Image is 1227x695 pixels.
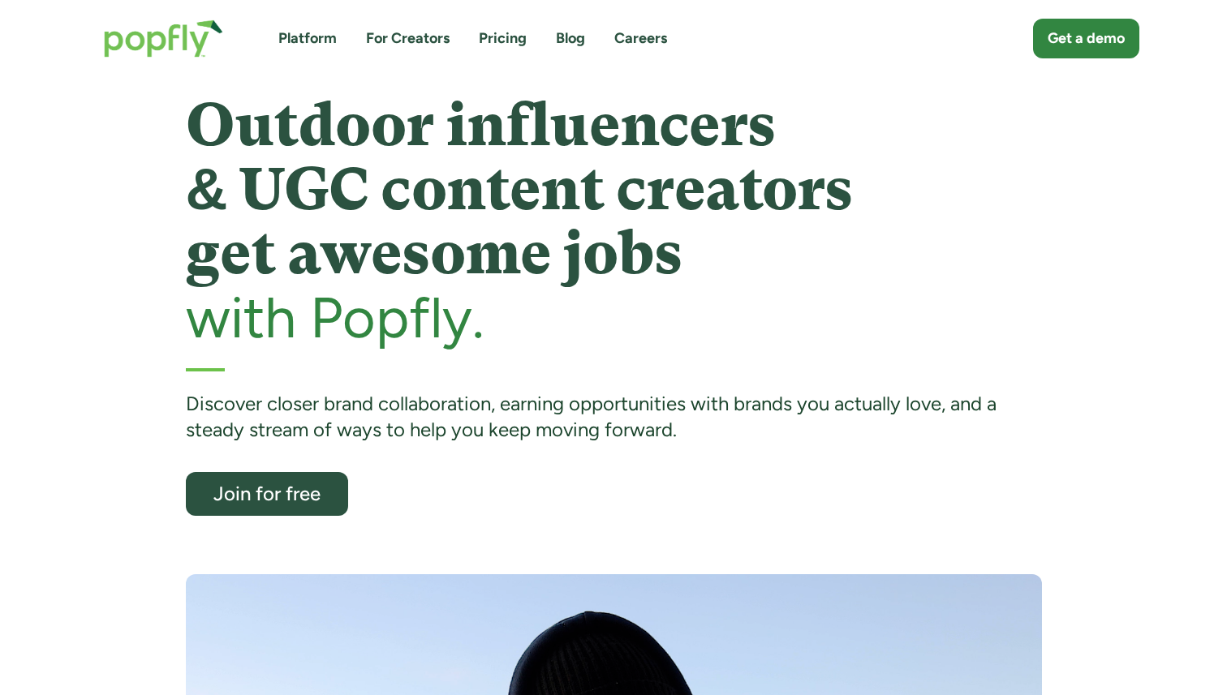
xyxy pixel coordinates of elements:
[479,28,527,49] a: Pricing
[1033,19,1139,58] a: Get a demo
[88,3,239,74] a: home
[186,472,348,516] a: Join for free
[186,93,1042,286] h1: Outdoor influencers & UGC content creators get awesome jobs
[200,483,334,504] div: Join for free
[186,286,1042,349] h2: with Popfly.
[366,28,450,49] a: For Creators
[614,28,667,49] a: Careers
[186,391,1042,444] div: Discover closer brand collaboration, earning opportunities with brands you actually love, and a s...
[278,28,337,49] a: Platform
[1048,28,1125,49] div: Get a demo
[556,28,585,49] a: Blog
